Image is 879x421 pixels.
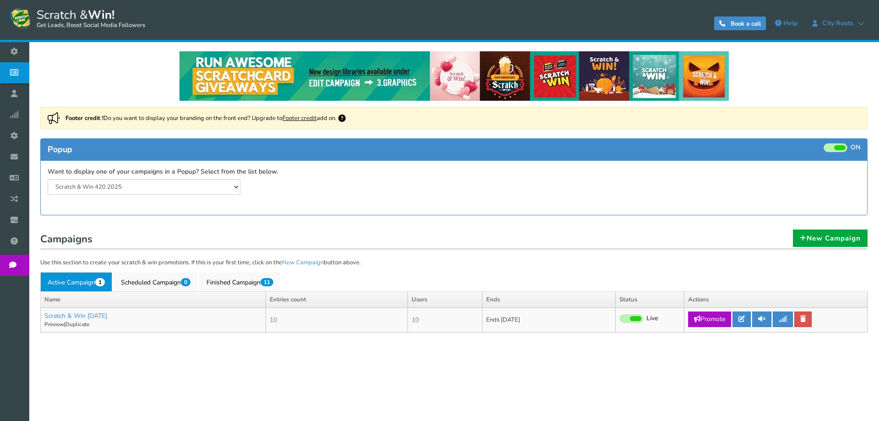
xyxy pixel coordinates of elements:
label: Want to display one of your campaigns in a Popup? Select from the list below. [48,168,278,176]
span: Book a call [731,20,761,28]
a: Finished Campaign [199,272,281,291]
a: Preview [44,321,64,328]
th: Status [616,291,684,308]
a: 10 [270,316,277,324]
a: New Campaign [282,258,324,267]
span: 0 [181,278,190,286]
img: Scratch and Win [9,7,32,30]
a: Help [770,16,802,31]
span: Live [646,314,658,323]
a: Scratch &Win! Get Leads, Boost Social Media Followers [9,7,145,30]
a: 10 [412,316,419,324]
td: Ends [DATE] [483,308,616,333]
a: Book a call [714,16,766,30]
div: Do you want to display your branding on the front end? Upgrade to add on. [40,107,868,129]
span: ON [851,143,860,152]
a: New Campaign [793,230,868,247]
img: festival-poster-2020.webp [179,51,729,101]
a: Scratch & Win [DATE] [44,312,107,320]
a: Duplicate [65,321,89,328]
span: Help [783,19,798,27]
th: Name [41,291,266,308]
th: Users [408,291,483,308]
strong: Footer credit ! [65,114,103,122]
a: Scheduled Campaign [114,272,198,291]
span: Scratch & [32,7,145,30]
th: Ends [483,291,616,308]
p: Use this section to create your scratch & win promotions. If this is your first time, click on th... [40,258,868,268]
span: City Roots [818,20,858,27]
span: 11 [260,278,273,286]
span: 1 [95,278,105,286]
a: Promote [688,312,731,327]
strong: Win! [88,7,114,23]
a: Footer credit [282,114,317,122]
th: Entries count [266,291,408,308]
th: Actions [684,291,868,308]
a: Active Campaign [40,272,112,291]
p: | [44,321,262,328]
span: Popup [48,144,72,155]
small: Get Leads, Boost Social Media Followers [37,22,145,29]
h1: Campaigns [40,231,868,249]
